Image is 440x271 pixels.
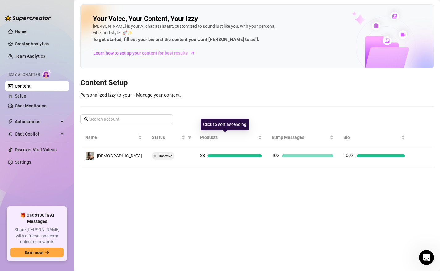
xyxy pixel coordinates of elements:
[201,119,249,130] div: Click to sort ascending
[85,134,137,141] span: Name
[93,50,188,56] span: Learn how to set up your content for best results
[343,134,400,141] span: Bio
[15,160,31,165] a: Settings
[159,154,173,158] span: Inactive
[93,48,199,58] a: Learn how to set up your content for best results
[200,153,205,158] span: 38
[15,129,59,139] span: Chat Copilot
[80,78,434,88] h3: Content Setup
[15,54,45,59] a: Team Analytics
[15,39,64,49] a: Creator Analytics
[84,117,88,121] span: search
[15,147,57,152] a: Discover Viral Videos
[343,153,354,158] span: 100%
[200,134,257,141] span: Products
[10,227,64,245] span: Share [PERSON_NAME] with a friend, and earn unlimited rewards
[15,94,26,98] a: Setup
[338,5,434,68] img: ai-chatter-content-library-cLFOSyPT.png
[267,129,338,146] th: Bump Messages
[8,132,12,136] img: Chat Copilot
[152,134,180,141] span: Status
[186,133,193,142] span: filter
[97,153,142,158] span: [DEMOGRAPHIC_DATA]
[42,69,52,78] img: AI Chatter
[15,29,27,34] a: Home
[10,212,64,224] span: 🎁 Get $100 in AI Messages
[90,116,164,123] input: Search account
[93,15,198,23] h2: Your Voice, Your Content, Your Izzy
[8,119,13,124] span: thunderbolt
[15,84,31,89] a: Content
[419,250,434,265] iframe: Intercom live chat
[45,250,49,255] span: arrow-right
[10,248,64,257] button: Earn nowarrow-right
[80,129,147,146] th: Name
[86,152,94,160] img: Goddess
[15,117,59,127] span: Automations
[15,103,47,108] a: Chat Monitoring
[5,15,51,21] img: logo-BBDzfeDw.svg
[93,23,278,44] div: [PERSON_NAME] is your AI chat assistant, customized to sound just like you, with your persona, vi...
[272,153,279,158] span: 102
[93,37,259,42] strong: To get started, fill out your bio and the content you want [PERSON_NAME] to sell.
[272,134,329,141] span: Bump Messages
[188,135,191,139] span: filter
[80,92,181,98] span: Personalized Izzy to you — Manage your content.
[25,250,43,255] span: Earn now
[147,129,195,146] th: Status
[195,129,267,146] th: Products
[189,50,195,56] span: arrow-right
[338,129,410,146] th: Bio
[9,72,40,78] span: Izzy AI Chatter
